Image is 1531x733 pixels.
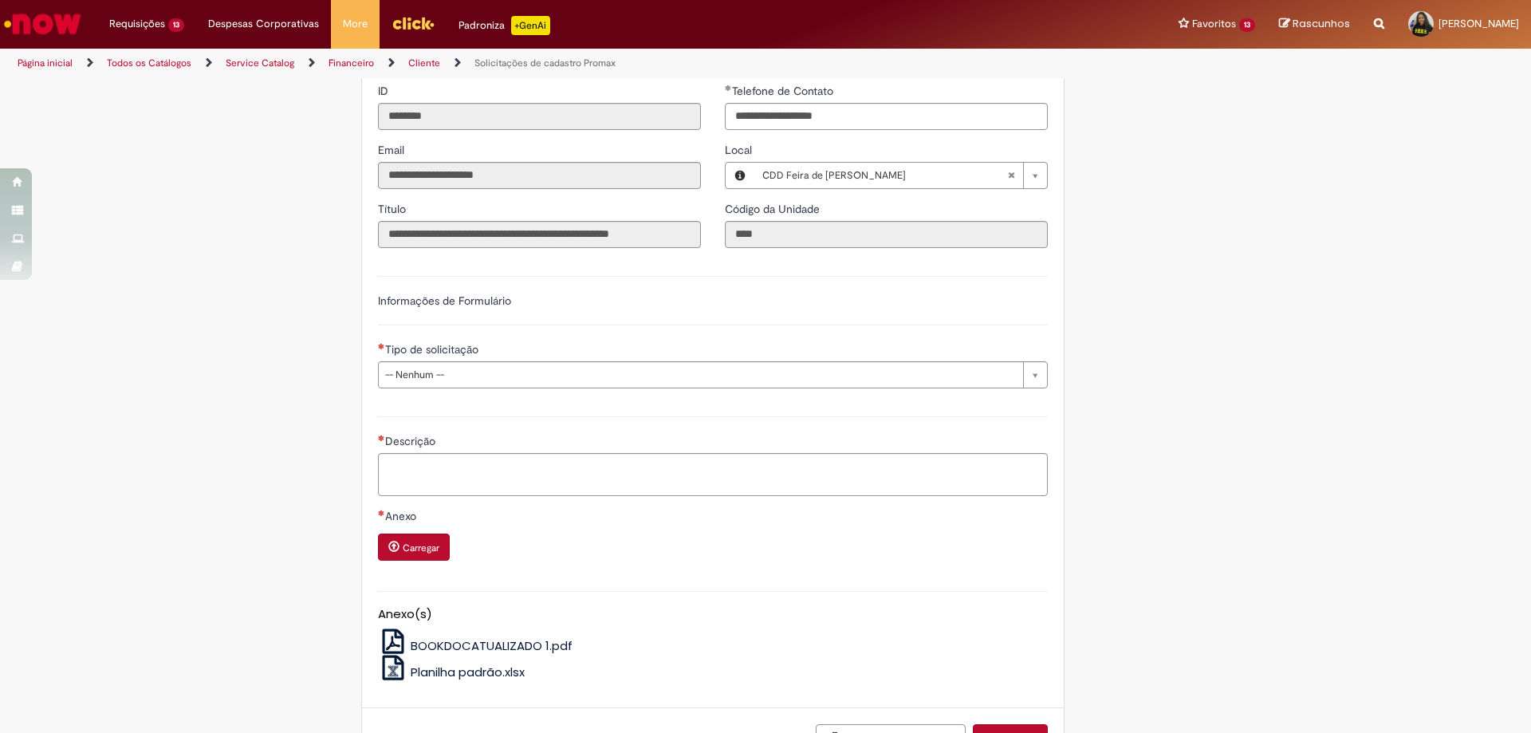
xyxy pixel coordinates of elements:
[168,18,184,32] span: 13
[378,510,385,516] span: Necessários
[403,542,439,554] small: Carregar
[725,202,823,216] span: Somente leitura - Código da Unidade
[378,201,409,217] label: Somente leitura - Título
[378,637,573,654] a: BOOKDOCATUALIZADO 1.pdf
[378,202,409,216] span: Somente leitura - Título
[385,362,1015,388] span: -- Nenhum --
[378,84,392,98] span: Somente leitura - ID
[18,57,73,69] a: Página inicial
[378,294,511,308] label: Informações de Formulário
[1279,17,1350,32] a: Rascunhos
[378,162,701,189] input: Email
[1293,16,1350,31] span: Rascunhos
[411,637,573,654] span: BOOKDOCATUALIZADO 1.pdf
[732,84,836,98] span: Telefone de Contato
[459,16,550,35] div: Padroniza
[2,8,84,40] img: ServiceNow
[109,16,165,32] span: Requisições
[378,343,385,349] span: Necessários
[343,16,368,32] span: More
[226,57,294,69] a: Service Catalog
[378,83,392,99] label: Somente leitura - ID
[378,453,1048,496] textarea: Descrição
[725,103,1048,130] input: Telefone de Contato
[378,608,1048,621] h5: Anexo(s)
[107,57,191,69] a: Todos os Catálogos
[378,534,450,561] button: Carregar anexo de Anexo Required
[474,57,616,69] a: Solicitações de cadastro Promax
[392,11,435,35] img: click_logo_yellow_360x200.png
[378,143,407,157] span: Somente leitura - Email
[385,434,439,448] span: Descrição
[725,143,755,157] span: Local
[754,163,1047,188] a: CDD Feira de [PERSON_NAME]Limpar campo Local
[1192,16,1236,32] span: Favoritos
[208,16,319,32] span: Despesas Corporativas
[378,221,701,248] input: Título
[762,163,1007,188] span: CDD Feira de [PERSON_NAME]
[378,435,385,441] span: Necessários
[408,57,440,69] a: Cliente
[411,664,525,680] span: Planilha padrão.xlsx
[378,142,407,158] label: Somente leitura - Email
[511,16,550,35] p: +GenAi
[1439,17,1519,30] span: [PERSON_NAME]
[726,163,754,188] button: Local, Visualizar este registro CDD Feira de Santana
[725,201,823,217] label: Somente leitura - Código da Unidade
[385,509,419,523] span: Anexo
[378,103,701,130] input: ID
[12,49,1009,78] ul: Trilhas de página
[999,163,1023,188] abbr: Limpar campo Local
[725,221,1048,248] input: Código da Unidade
[378,664,525,680] a: Planilha padrão.xlsx
[385,342,482,357] span: Tipo de solicitação
[1239,18,1255,32] span: 13
[725,85,732,91] span: Obrigatório Preenchido
[329,57,374,69] a: Financeiro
